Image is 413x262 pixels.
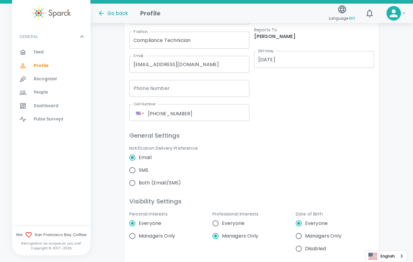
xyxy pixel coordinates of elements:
span: Everyone [139,220,161,227]
a: Feed [12,46,90,59]
input: Choose date, selected date is Nov 1, 1994 [254,51,374,68]
span: [PERSON_NAME] [254,33,295,40]
span: Feed [34,49,44,55]
input: (123) 456-7890 [129,80,249,97]
label: Email [134,53,143,58]
span: Managers Only [222,232,258,240]
span: People [34,89,48,95]
span: Everyone [305,220,328,227]
h6: Visibility Settings [129,197,374,206]
a: English [365,251,407,262]
a: Dashboard [12,99,90,113]
a: Profile [12,59,90,72]
img: Sparck logo [32,6,71,20]
a: Recognize! [12,72,90,86]
span: Dashboard [34,103,58,109]
div: GENERAL [12,46,90,128]
a: People [12,86,90,99]
p: GENERAL [19,34,38,40]
span: Profile [34,63,49,69]
span: Managers Only [139,232,175,240]
div: gender [213,217,263,242]
span: Recognize! [34,76,57,82]
p: Copyright © 2017 - 2025 [12,246,90,251]
label: Birthday [258,48,273,53]
div: United States: + 1 [134,105,145,121]
span: We San Francisco Bay Coffee [12,231,90,238]
p: Date of Birth [296,211,323,217]
h1: Profile [140,8,160,18]
span: Pulse Surveys [34,116,63,122]
a: Sparck logo [12,6,90,20]
span: SMS [139,167,148,174]
label: Cell Number [134,101,156,107]
span: Language: [329,14,355,22]
div: gender [129,217,180,242]
span: Managers Only [305,232,342,240]
span: Everyone [222,220,244,227]
button: Language:en [326,3,358,24]
span: Email [139,154,152,161]
label: Position [134,29,148,34]
input: e.g. example@email.com [129,56,249,73]
h6: General Settings [129,131,374,140]
div: Language [365,250,407,262]
div: GENERAL [12,27,90,46]
p: Recognition as unique as you are! [12,241,90,246]
p: Notification Delivery Preference [129,145,198,151]
div: gender [129,151,198,189]
a: Pulse Surveys [12,113,90,126]
span: en [349,14,355,21]
p: Reports To [254,27,374,33]
button: Go back [98,10,128,17]
aside: Language selected: English [365,250,407,262]
span: Both (Email/SMS) [139,179,181,187]
span: Disabled [305,245,326,252]
p: Personal Interests [129,211,168,217]
div: He/Him [129,8,249,24]
div: gender [296,217,346,255]
input: e.g. Senior Engineer [129,32,249,49]
p: Professional Interests [213,211,258,217]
